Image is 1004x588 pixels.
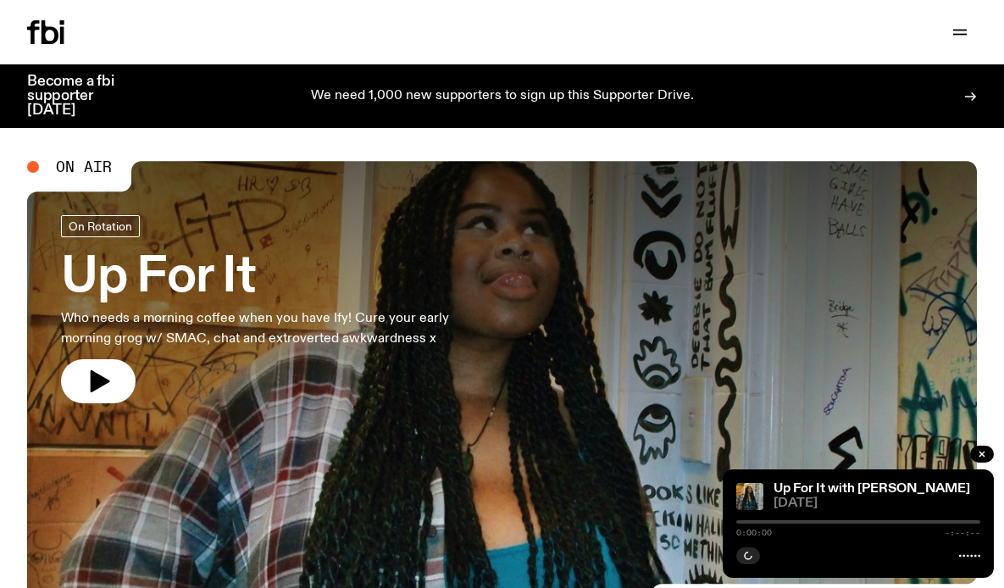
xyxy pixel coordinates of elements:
a: Up For ItWho needs a morning coffee when you have Ify! Cure your early morning grog w/ SMAC, chat... [61,215,495,403]
img: Ify - a Brown Skin girl with black braided twists, looking up to the side with her tongue stickin... [736,483,763,510]
span: [DATE] [774,497,980,510]
span: On Rotation [69,219,132,232]
span: -:--:-- [945,529,980,537]
a: Up For It with [PERSON_NAME] [774,482,970,496]
p: We need 1,000 new supporters to sign up this Supporter Drive. [311,89,694,104]
h3: Become a fbi supporter [DATE] [27,75,136,118]
span: On Air [56,159,112,175]
p: Who needs a morning coffee when you have Ify! Cure your early morning grog w/ SMAC, chat and extr... [61,308,495,349]
span: 0:00:00 [736,529,772,537]
h3: Up For It [61,254,495,302]
a: On Rotation [61,215,140,237]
